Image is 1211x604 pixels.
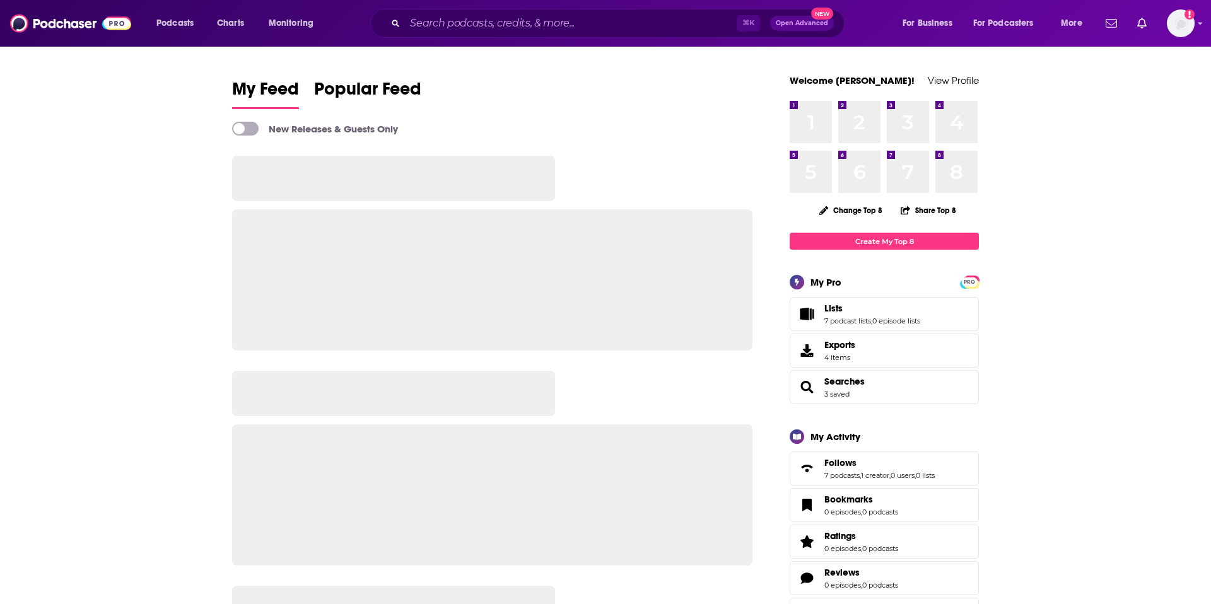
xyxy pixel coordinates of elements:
a: Searches [794,378,819,396]
span: , [871,317,872,325]
a: Exports [790,334,979,368]
a: PRO [962,277,977,286]
span: Bookmarks [824,494,873,505]
span: Bookmarks [790,488,979,522]
a: Reviews [824,567,898,578]
a: View Profile [928,74,979,86]
button: open menu [148,13,210,33]
a: 7 podcast lists [824,317,871,325]
button: open menu [1052,13,1098,33]
a: 0 lists [916,471,935,480]
span: Logged in as ldigiovine [1167,9,1195,37]
span: 4 items [824,353,855,362]
a: Bookmarks [824,494,898,505]
div: My Pro [810,276,841,288]
img: User Profile [1167,9,1195,37]
span: PRO [962,277,977,287]
a: 7 podcasts [824,471,860,480]
span: Popular Feed [314,78,421,107]
a: 0 episode lists [872,317,920,325]
span: Podcasts [156,15,194,32]
a: Reviews [794,569,819,587]
a: 0 podcasts [862,508,898,516]
span: Ratings [790,525,979,559]
span: Ratings [824,530,856,542]
span: Exports [794,342,819,359]
span: , [861,508,862,516]
a: Follows [824,457,935,468]
a: 0 podcasts [862,544,898,553]
a: Welcome [PERSON_NAME]! [790,74,915,86]
a: 0 episodes [824,544,861,553]
span: , [915,471,916,480]
a: Show notifications dropdown [1132,13,1152,34]
span: Open Advanced [776,20,828,26]
span: Reviews [790,561,979,595]
span: Lists [824,303,843,314]
a: Follows [794,460,819,477]
a: 0 users [891,471,915,480]
span: Searches [790,370,979,404]
a: My Feed [232,78,299,109]
button: open menu [894,13,968,33]
button: open menu [965,13,1052,33]
span: ⌘ K [737,15,760,32]
a: 0 episodes [824,581,861,589]
a: Charts [209,13,252,33]
button: open menu [260,13,330,33]
span: Exports [824,339,855,351]
span: For Business [903,15,952,32]
span: , [861,581,862,589]
div: Search podcasts, credits, & more... [382,9,857,38]
a: 0 episodes [824,508,861,516]
img: Podchaser - Follow, Share and Rate Podcasts [10,11,131,35]
a: 0 podcasts [862,581,898,589]
a: Searches [824,376,865,387]
a: Lists [794,305,819,323]
span: For Podcasters [973,15,1034,32]
a: 1 creator [861,471,889,480]
a: Bookmarks [794,496,819,514]
a: Show notifications dropdown [1101,13,1122,34]
span: , [861,544,862,553]
a: 3 saved [824,390,850,398]
span: , [889,471,891,480]
a: Ratings [824,530,898,542]
button: Open AdvancedNew [770,16,834,31]
span: Monitoring [269,15,313,32]
span: Charts [217,15,244,32]
span: Lists [790,297,979,331]
a: Popular Feed [314,78,421,109]
button: Change Top 8 [812,202,890,218]
a: Create My Top 8 [790,233,979,250]
a: New Releases & Guests Only [232,122,398,136]
svg: Add a profile image [1185,9,1195,20]
div: My Activity [810,431,860,443]
span: Reviews [824,567,860,578]
button: Show profile menu [1167,9,1195,37]
span: New [811,8,834,20]
span: Follows [824,457,857,468]
span: My Feed [232,78,299,107]
a: Ratings [794,533,819,550]
span: More [1061,15,1082,32]
input: Search podcasts, credits, & more... [405,13,737,33]
button: Share Top 8 [900,198,957,223]
span: , [860,471,861,480]
span: Follows [790,451,979,485]
a: Lists [824,303,920,314]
